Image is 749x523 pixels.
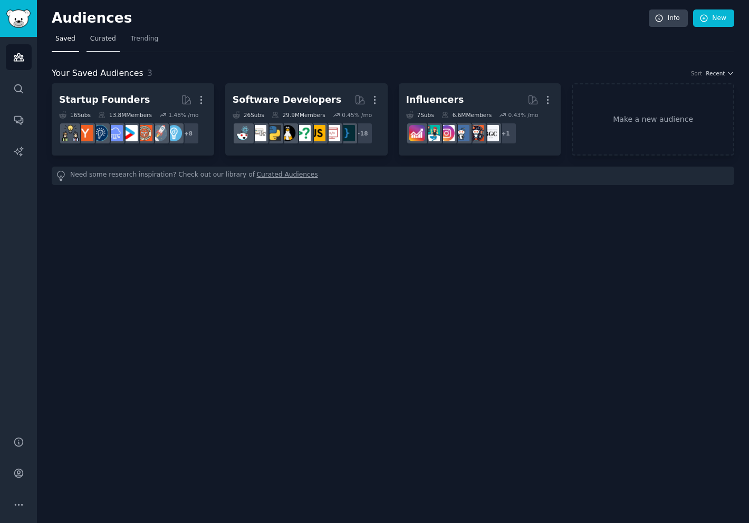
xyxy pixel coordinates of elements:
[98,111,152,119] div: 13.8M Members
[107,125,123,141] img: SaaS
[77,125,93,141] img: ycombinator
[649,9,688,27] a: Info
[52,67,143,80] span: Your Saved Audiences
[294,125,311,141] img: cscareerquestions
[62,125,79,141] img: growmybusiness
[351,122,373,144] div: + 18
[136,125,152,141] img: EntrepreneurRideAlong
[257,170,318,181] a: Curated Audiences
[339,125,355,141] img: programming
[177,122,199,144] div: + 8
[52,31,79,52] a: Saved
[406,111,434,119] div: 7 Sub s
[59,111,91,119] div: 16 Sub s
[272,111,325,119] div: 29.9M Members
[406,93,464,106] div: Influencers
[131,34,158,44] span: Trending
[250,125,266,141] img: learnpython
[87,31,120,52] a: Curated
[59,93,150,106] div: Startup Founders
[424,125,440,141] img: influencermarketing
[168,111,198,119] div: 1.48 % /mo
[483,125,499,141] img: BeautyGuruChatter
[691,70,703,77] div: Sort
[399,83,561,156] a: Influencers7Subs6.6MMembers0.43% /mo+1BeautyGuruChattersocialmediaInstagramInstagramMarketinginfl...
[55,34,75,44] span: Saved
[265,125,281,141] img: Python
[225,83,388,156] a: Software Developers26Subs29.9MMembers0.45% /mo+18programmingwebdevjavascriptcscareerquestionslinu...
[438,125,455,141] img: InstagramMarketing
[495,122,517,144] div: + 1
[147,68,152,78] span: 3
[52,83,214,156] a: Startup Founders16Subs13.8MMembers1.48% /mo+8EntrepreneurstartupsEntrepreneurRideAlongstartupSaaS...
[706,70,725,77] span: Recent
[235,125,252,141] img: reactjs
[280,125,296,141] img: linux
[453,125,469,141] img: Instagram
[508,111,539,119] div: 0.43 % /mo
[409,125,425,141] img: InstagramGrowthTips
[151,125,167,141] img: startups
[706,70,734,77] button: Recent
[52,167,734,185] div: Need some research inspiration? Check out our library of
[233,93,341,106] div: Software Developers
[233,111,264,119] div: 26 Sub s
[342,111,372,119] div: 0.45 % /mo
[441,111,492,119] div: 6.6M Members
[572,83,734,156] a: Make a new audience
[468,125,484,141] img: socialmedia
[121,125,138,141] img: startup
[166,125,182,141] img: Entrepreneur
[309,125,325,141] img: javascript
[324,125,340,141] img: webdev
[92,125,108,141] img: Entrepreneurship
[6,9,31,28] img: GummySearch logo
[127,31,162,52] a: Trending
[90,34,116,44] span: Curated
[52,10,649,27] h2: Audiences
[693,9,734,27] a: New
